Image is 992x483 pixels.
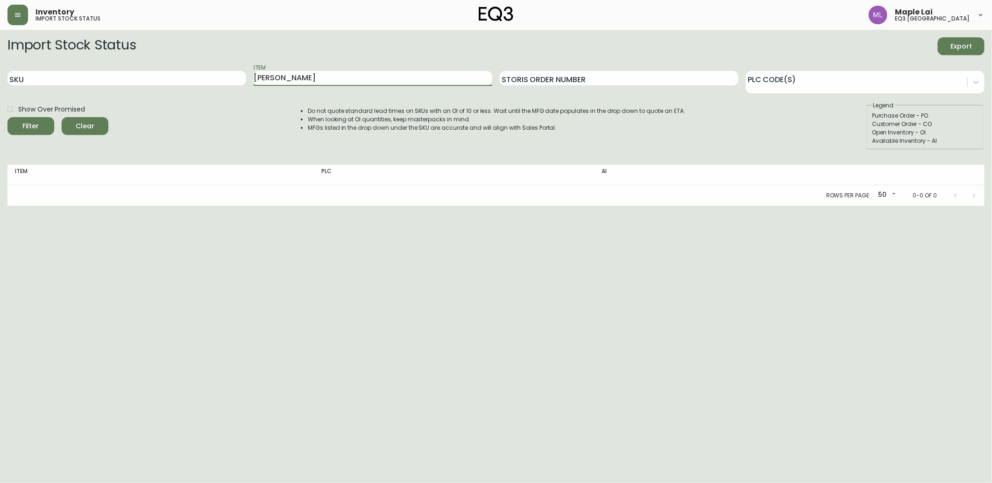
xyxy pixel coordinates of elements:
th: Item [7,165,314,185]
p: 0-0 of 0 [913,191,937,200]
span: Maple Lai [895,8,933,16]
button: Filter [7,117,54,135]
li: When looking at OI quantities, keep masterpacks in mind. [308,115,685,124]
button: Clear [62,117,108,135]
button: Export [938,37,985,55]
legend: Legend [872,101,895,110]
span: Show Over Promised [18,105,85,114]
div: Open Inventory - OI [872,128,978,137]
div: Purchase Order - PO [872,112,978,120]
th: AI [595,165,818,185]
div: 50 [874,188,898,203]
h2: Import Stock Status [7,37,136,55]
th: PLC [314,165,595,185]
span: Inventory [35,8,74,16]
li: Do not quote standard lead times on SKUs with an OI of 10 or less. Wait until the MFG date popula... [308,107,685,115]
div: Filter [23,120,39,132]
h5: eq3 [GEOGRAPHIC_DATA] [895,16,970,21]
div: Customer Order - CO [872,120,978,128]
img: logo [479,7,513,21]
span: Clear [69,120,101,132]
img: 61e28cffcf8cc9f4e300d877dd684943 [869,6,887,24]
div: Available Inventory - AI [872,137,978,145]
h5: import stock status [35,16,100,21]
span: Export [945,41,977,52]
p: Rows per page: [826,191,871,200]
li: MFGs listed in the drop down under the SKU are accurate and will align with Sales Portal. [308,124,685,132]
